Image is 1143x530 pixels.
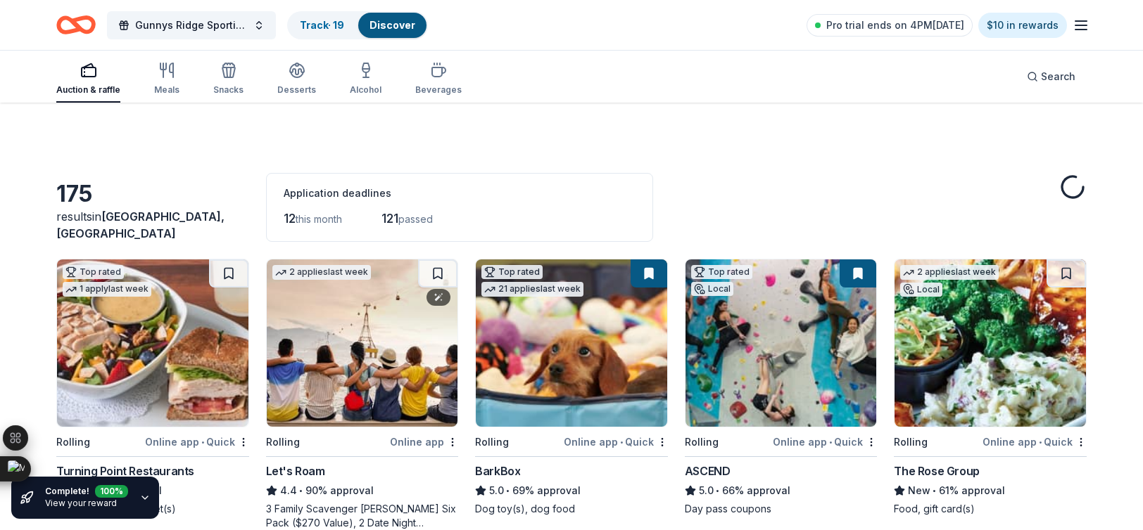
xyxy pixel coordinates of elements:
span: 5.0 [489,482,504,499]
span: • [620,437,623,448]
div: Rolling [56,434,90,451]
span: 4.4 [280,482,297,499]
a: Track· 19 [300,19,344,31]
div: Online app Quick [564,433,668,451]
div: 100 % [95,482,128,495]
span: • [716,485,719,496]
div: Online app Quick [773,433,877,451]
div: 2 applies last week [900,265,999,280]
img: Image for BarkBox [476,259,667,427]
div: 3 Family Scavenger [PERSON_NAME] Six Pack ($270 Value), 2 Date Night Scavenger [PERSON_NAME] Two ... [266,502,459,530]
div: 175 [56,180,249,208]
span: this month [296,213,342,225]
a: Discover [370,19,415,31]
div: Local [900,283,942,297]
span: New [908,482,930,499]
div: Turning Point Restaurants [56,463,194,479]
span: 121 [381,211,398,226]
button: Alcohol [350,56,381,103]
a: View your reward [45,498,117,508]
a: Home [56,8,96,41]
div: Dog toy(s), dog food [475,502,668,516]
div: Let's Roam [266,463,325,479]
div: Top rated [481,265,543,279]
button: Beverages [415,56,462,103]
div: Rolling [475,434,509,451]
span: Search [1041,68,1075,85]
a: Pro trial ends on 4PM[DATE] [807,14,973,37]
div: 90% approval [266,482,459,499]
a: Image for The Rose Group2 applieslast weekLocalRollingOnline app•QuickThe Rose GroupNew•61% appro... [894,259,1087,516]
div: 66% approval [685,482,878,499]
div: Desserts [277,84,316,96]
img: Image for Turning Point Restaurants [57,259,248,427]
div: Online app [390,433,458,451]
button: Meals [154,56,179,103]
button: Desserts [277,56,316,103]
div: Rolling [685,434,719,451]
button: Search [1016,63,1087,91]
span: [GEOGRAPHIC_DATA], [GEOGRAPHIC_DATA] [56,209,225,240]
img: Image for The Rose Group [895,259,1086,427]
span: Pro trial ends on 4PM[DATE] [826,17,964,34]
div: results [56,208,249,242]
div: Rolling [894,434,928,451]
div: Alcohol [350,84,381,96]
a: Image for Turning Point RestaurantsTop rated1 applylast weekRollingOnline app•QuickTurning Point ... [56,259,249,516]
div: The Rose Group [894,463,979,479]
a: Image for BarkBoxTop rated21 applieslast weekRollingOnline app•QuickBarkBox5.0•69% approvalDog to... [475,259,668,516]
span: in [56,209,225,240]
img: Image for ASCEND [686,259,877,427]
span: Gunnys Ridge Sporting Clays Challenge [135,17,248,34]
a: $10 in rewards [978,13,1067,38]
button: Snacks [213,56,244,103]
div: Top rated [63,265,124,279]
div: Application deadlines [284,185,636,202]
a: Image for ASCENDTop ratedLocalRollingOnline app•QuickASCEND5.0•66% approvalDay pass coupons [685,259,878,516]
div: Top rated [691,265,752,279]
img: Image for Let's Roam [267,259,458,427]
button: Auction & raffle [56,56,120,103]
span: passed [398,213,433,225]
span: • [299,485,303,496]
span: 12 [284,211,296,226]
div: Online app Quick [983,433,1087,451]
div: Online app Quick [145,433,249,451]
span: • [933,485,937,496]
span: 5.0 [699,482,714,499]
span: • [507,485,510,496]
div: Auction & raffle [56,84,120,96]
div: Snacks [213,84,244,96]
button: Track· 19Discover [287,11,428,39]
div: Beverages [415,84,462,96]
button: Gunnys Ridge Sporting Clays Challenge [107,11,276,39]
span: • [1039,437,1042,448]
div: BarkBox [475,463,520,479]
div: ASCEND [685,463,731,479]
div: 1 apply last week [63,282,151,297]
div: Day pass coupons [685,502,878,516]
div: Meals [154,84,179,96]
span: • [201,437,204,448]
div: Local [691,282,733,296]
div: 2 applies last week [272,265,371,280]
a: Image for Let's Roam2 applieslast weekRollingOnline appLet's Roam4.4•90% approval3 Family Scaveng... [266,259,459,530]
div: 61% approval [894,482,1087,499]
div: 69% approval [475,482,668,499]
div: Rolling [266,434,300,451]
span: • [829,437,832,448]
div: 21 applies last week [481,282,583,297]
div: Food, gift card(s) [894,502,1087,516]
div: Complete! [45,485,128,498]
